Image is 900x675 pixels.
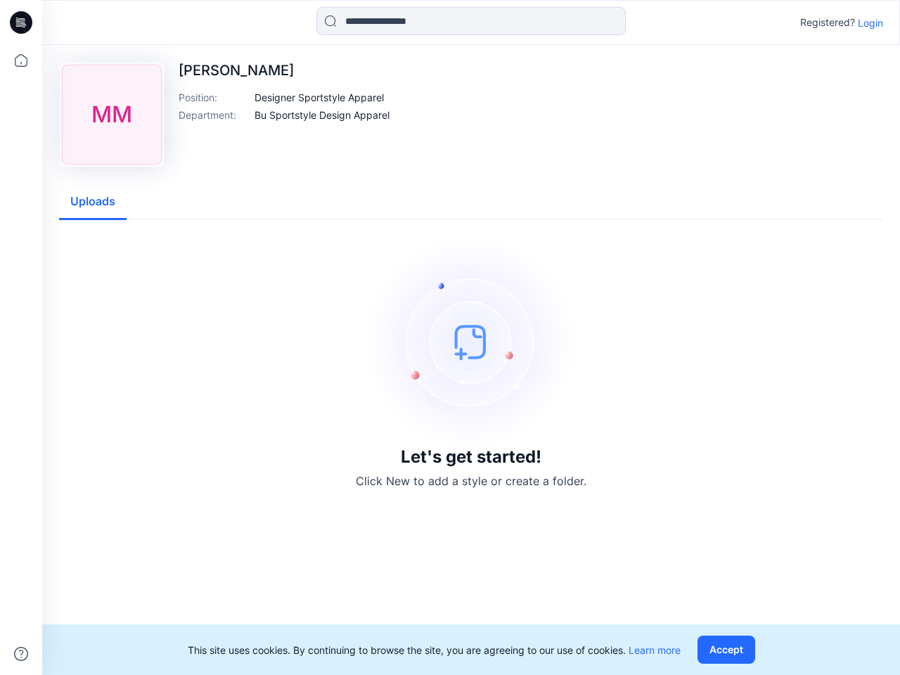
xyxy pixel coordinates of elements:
[59,184,127,220] button: Uploads
[366,236,577,447] img: empty-state-image.svg
[697,636,755,664] button: Accept
[62,65,162,165] div: MM
[356,472,586,489] p: Click New to add a style or create a folder.
[179,90,249,105] p: Position :
[179,62,390,79] p: [PERSON_NAME]
[188,643,681,657] p: This site uses cookies. By continuing to browse the site, you are agreeing to our use of cookies.
[858,15,883,30] p: Login
[179,108,249,122] p: Department :
[255,108,390,122] p: Bu Sportstyle Design Apparel
[800,14,855,31] p: Registered?
[255,90,384,105] p: Designer Sportstyle Apparel
[401,447,541,467] h3: Let's get started!
[629,644,681,656] a: Learn more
